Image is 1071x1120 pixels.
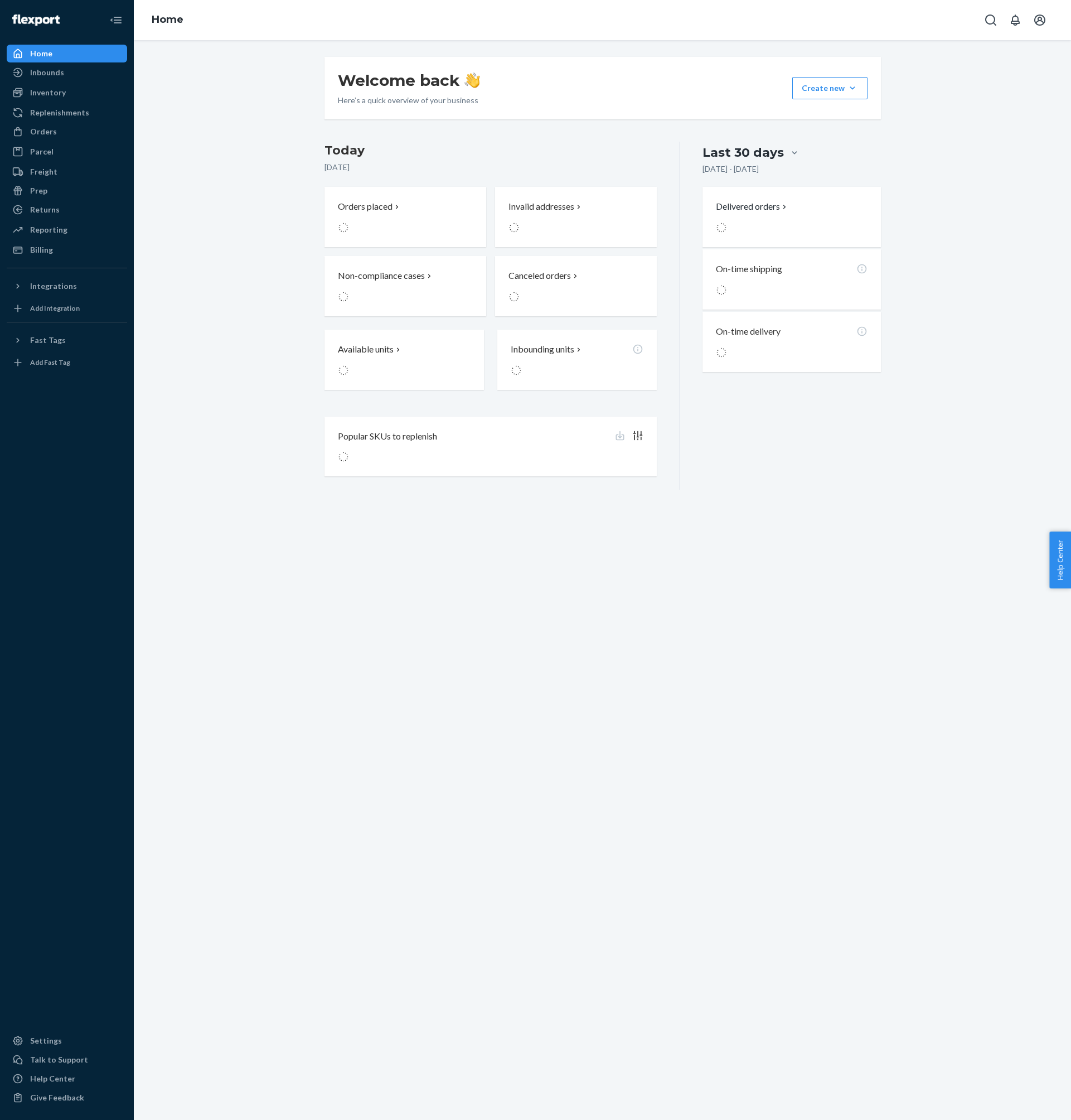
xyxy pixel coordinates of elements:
div: Prep [30,185,47,196]
a: Settings [7,1032,127,1050]
div: Fast Tags [30,335,66,346]
div: Add Fast Tag [30,358,70,367]
button: Give Feedback [7,1089,127,1107]
div: Returns [30,204,60,215]
p: Available units [338,343,394,356]
p: Here’s a quick overview of your business [338,95,480,106]
p: Non-compliance cases [338,269,425,282]
p: Popular SKUs to replenish [338,430,437,443]
h3: Today [324,142,657,160]
a: Talk to Support [7,1051,127,1069]
a: Freight [7,163,127,181]
button: Integrations [7,277,127,295]
button: Fast Tags [7,331,127,349]
a: Add Integration [7,300,127,317]
div: Inbounds [30,67,64,78]
p: [DATE] [324,162,657,173]
a: Billing [7,241,127,259]
button: Available units [324,330,484,390]
div: Freight [30,166,57,177]
p: Orders placed [338,200,392,213]
a: Reporting [7,221,127,239]
p: Invalid addresses [508,200,574,213]
button: Canceled orders [495,256,657,316]
div: Settings [30,1035,62,1046]
div: Home [30,48,52,59]
button: Open account menu [1029,9,1051,31]
div: Replenishments [30,107,89,118]
div: Integrations [30,281,77,292]
p: Canceled orders [508,269,571,282]
a: Home [7,45,127,62]
a: Inbounds [7,64,127,81]
a: Replenishments [7,104,127,122]
div: Orders [30,126,57,137]
img: Flexport logo [12,15,60,26]
div: Add Integration [30,303,80,313]
div: Talk to Support [30,1054,88,1065]
div: Billing [30,244,53,255]
button: Close Navigation [105,9,127,31]
button: Orders placed [324,187,486,247]
div: Inventory [30,87,66,98]
button: Open Search Box [980,9,1002,31]
div: Parcel [30,146,54,157]
a: Prep [7,182,127,200]
a: Orders [7,123,127,141]
button: Invalid addresses [495,187,657,247]
div: Help Center [30,1073,75,1084]
p: [DATE] - [DATE] [702,163,759,175]
a: Returns [7,201,127,219]
button: Delivered orders [716,200,789,213]
ol: breadcrumbs [143,4,192,36]
button: Inbounding units [497,330,657,390]
button: Open notifications [1004,9,1026,31]
a: Add Fast Tag [7,354,127,371]
button: Create new [792,77,868,99]
a: Parcel [7,143,127,161]
h1: Welcome back [338,70,480,90]
img: hand-wave emoji [464,73,480,88]
p: On-time delivery [716,325,781,338]
div: Reporting [30,224,67,235]
a: Inventory [7,84,127,102]
a: Home [152,13,183,26]
div: Last 30 days [702,144,784,161]
button: Help Center [1049,532,1071,588]
p: On-time shipping [716,263,782,276]
a: Help Center [7,1070,127,1088]
button: Non-compliance cases [324,256,486,316]
div: Give Feedback [30,1092,84,1103]
p: Inbounding units [511,343,574,356]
